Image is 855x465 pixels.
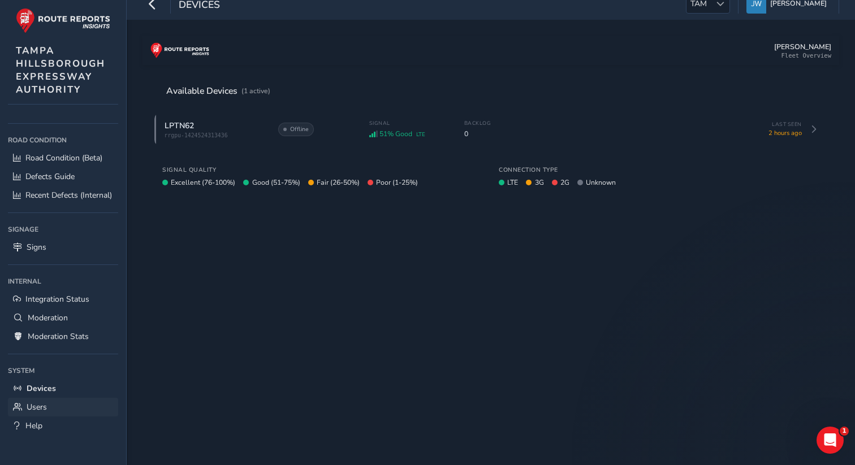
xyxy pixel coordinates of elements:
[8,149,118,167] a: Road Condition (Beta)
[165,132,266,138] span: rrgpu-1424524313436
[8,132,118,149] div: Road Condition
[27,383,56,394] span: Devices
[27,242,46,253] span: Signs
[162,166,483,174] div: Signal Quality
[28,331,89,342] span: Moderation Stats
[25,294,89,305] span: Integration Status
[8,327,118,346] a: Moderation Stats
[290,125,309,133] span: Offline
[25,153,102,163] span: Road Condition (Beta)
[25,171,75,182] span: Defects Guide
[317,178,360,187] span: Fair (26-50%)
[376,178,418,187] span: Poor (1-25%)
[25,190,112,201] span: Recent Defects (Internal)
[8,290,118,308] a: Integration Status
[745,121,802,128] span: Last Seen
[507,178,518,187] span: LTE
[8,416,118,435] a: Help
[241,86,270,95] span: (1 active)
[535,178,544,187] span: 3G
[28,312,68,323] span: Moderation
[8,186,118,205] a: Recent Defects (Internal)
[817,427,844,454] iframe: Intercom live chat
[166,85,270,97] div: Available Devices
[165,120,194,131] span: LPTN62
[369,120,448,127] span: Signal
[774,42,831,51] div: [PERSON_NAME]
[8,167,118,186] a: Defects Guide
[150,42,209,58] img: rr logo
[781,52,831,59] div: Fleet Overview
[171,178,235,187] span: Excellent (76-100%)
[8,221,118,238] div: Signage
[745,129,802,137] span: 2 hours ago
[8,379,118,398] a: Devices
[8,308,118,327] a: Moderation
[499,166,819,174] div: Connection Type
[27,402,47,412] span: Users
[25,420,42,431] span: Help
[252,178,300,187] span: Good (51-75%)
[16,44,105,96] span: TAMPA HILLSBOROUGH EXPRESSWAY AUTHORITY
[8,362,118,379] div: System
[8,273,118,290] div: Internal
[840,427,849,436] span: 1
[379,129,412,138] span: 51% Good
[8,238,118,257] a: Signs
[16,8,110,33] img: rr logo
[464,129,491,138] span: 0
[464,120,491,127] span: Backlog
[586,178,616,187] span: Unknown
[416,131,425,138] span: LTE
[8,398,118,416] a: Users
[560,178,569,187] span: 2G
